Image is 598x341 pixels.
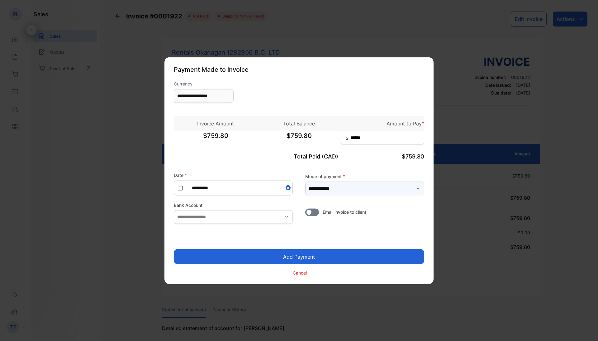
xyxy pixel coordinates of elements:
p: Amount to Pay [341,119,424,127]
p: Total Paid (CAD) [257,152,341,160]
span: $759.80 [174,131,257,146]
p: Cancel [293,270,307,276]
p: Invoice Amount [174,119,257,127]
span: $759.80 [257,131,341,146]
p: Total Balance [257,119,341,127]
label: Mode of payment [305,173,424,180]
button: Add Payment [174,249,424,264]
p: Payment Made to Invoice [174,65,424,74]
span: $759.80 [402,153,424,159]
label: Date [174,172,187,178]
button: Open LiveChat chat widget [5,2,24,21]
span: Email invoice to client [323,208,366,215]
span: $ [346,134,349,141]
label: Currency [174,80,234,87]
button: Close [286,181,292,195]
label: Bank Account [174,202,293,208]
